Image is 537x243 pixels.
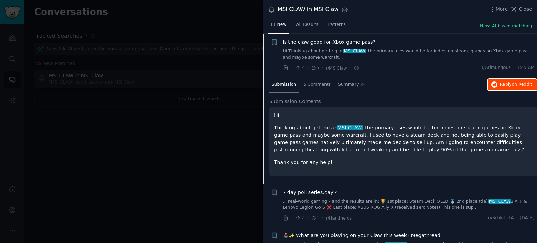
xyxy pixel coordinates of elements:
[517,65,535,71] span: 1:45 AM
[480,23,532,29] button: New: AI-based matching
[274,159,532,166] p: Thank you for any help!
[520,215,535,221] span: [DATE]
[272,81,296,88] span: Submission
[337,125,363,130] span: MSI CLAW
[488,215,514,221] span: u/Schlotti14
[338,81,359,88] span: Summary
[294,19,321,34] a: All Results
[283,199,535,211] a: ... real-world gaming – and the results are in: 🏆 1st place: Steam Deck OLED 🥈 2nd place (tie):MS...
[488,199,511,204] span: MSI CLAW
[500,81,532,88] span: Reply
[270,22,286,28] span: 11 New
[274,124,532,153] p: Thinking about getting an , the primary uses would be for indies on steam, games on Xbox game pas...
[291,214,293,222] span: ·
[278,5,338,14] div: MSI CLAW in MSI Claw
[291,64,293,72] span: ·
[480,65,511,71] span: u/Grimungous
[307,214,308,222] span: ·
[488,6,508,13] button: More
[310,65,319,71] span: 5
[269,98,321,105] span: Submission Contents
[326,216,352,221] span: r/Handhelds
[322,214,323,222] span: ·
[283,189,338,196] a: 7 day poll series:day 4
[283,48,535,60] a: Hi Thinking about getting anMSI CLAW, the primary uses would be for indies on steam, games on Xbo...
[283,232,441,239] a: 🕹️✨ What are you playing on your Claw this week? Megathread
[322,64,323,72] span: ·
[295,65,304,71] span: 2
[328,22,346,28] span: Patterns
[496,6,508,13] span: More
[274,112,532,119] p: Hi
[488,79,537,90] button: Replyon Reddit
[516,215,518,221] span: ·
[512,82,532,87] span: on Reddit
[310,215,319,221] span: 1
[326,66,347,71] span: r/MSIClaw
[296,22,318,28] span: All Results
[350,64,351,72] span: ·
[303,81,331,88] span: 5 Comments
[510,6,532,13] button: Close
[519,6,532,13] span: Close
[513,65,515,71] span: ·
[268,19,289,34] a: 11 New
[283,38,375,46] a: Is the claw good for Xbox game pass?
[343,49,366,53] span: MSI CLAW
[295,215,304,221] span: 2
[307,64,308,72] span: ·
[326,19,348,34] a: Patterns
